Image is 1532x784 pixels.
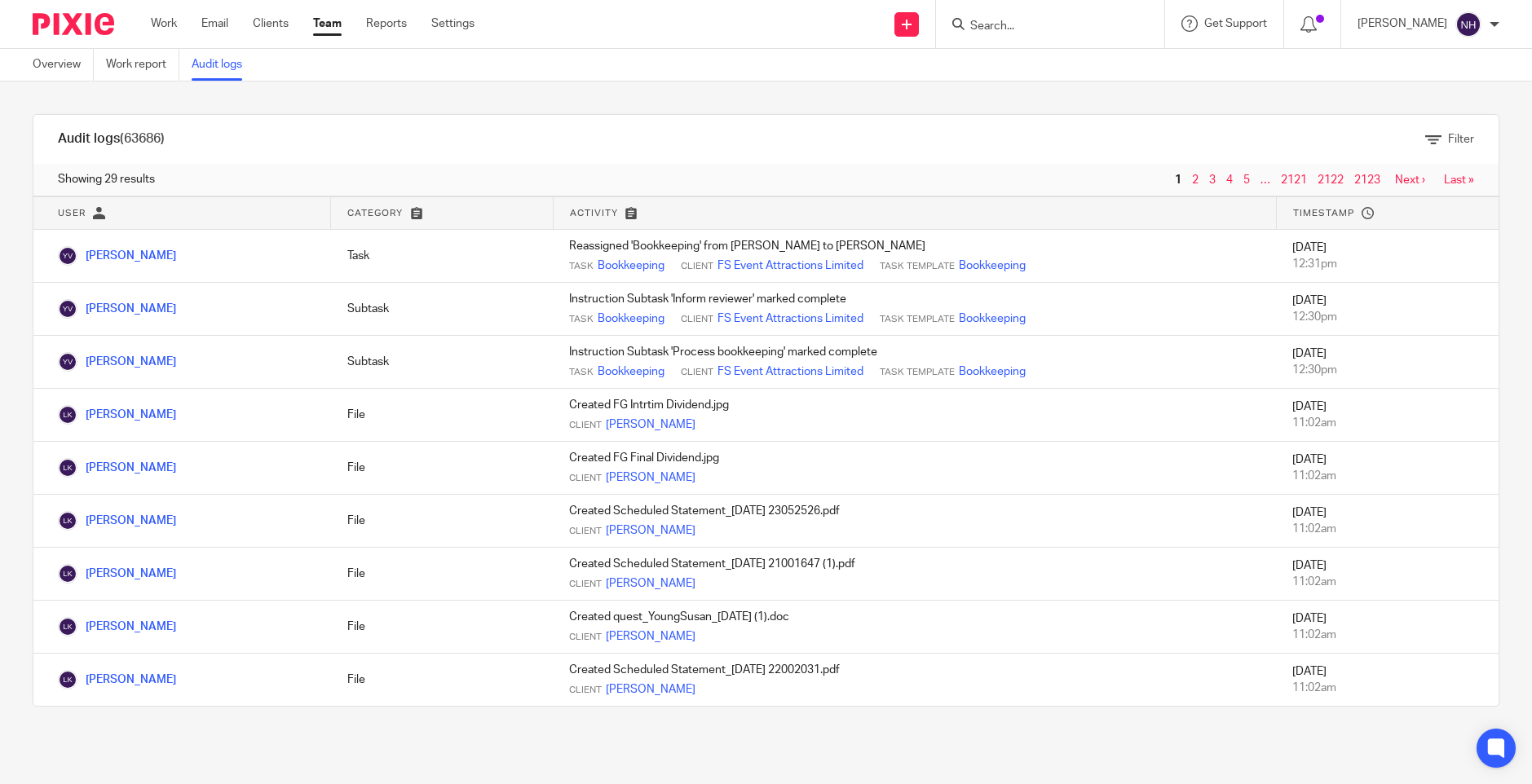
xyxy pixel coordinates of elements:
a: 3 [1209,174,1216,186]
a: Bookkeeping [959,258,1026,274]
a: Audit logs [192,49,254,81]
span: Activity [570,209,618,218]
a: 2 [1192,174,1199,186]
td: Created quest_YoungSusan_[DATE] (1).doc [553,601,1276,654]
td: Created Scheduled Statement_[DATE] 21001647 (1).pdf [553,548,1276,601]
td: [DATE] [1276,601,1499,654]
a: Bookkeeping [959,311,1026,327]
nav: pager [1171,174,1474,187]
span: Client [681,313,713,326]
span: Task Template [880,260,955,273]
td: Subtask [331,336,554,389]
a: [PERSON_NAME] [58,409,176,421]
td: File [331,601,554,654]
span: Task [569,366,594,379]
span: Client [569,631,602,644]
a: FS Event Attractions Limited [717,311,863,327]
a: [PERSON_NAME] [58,674,176,685]
span: Client [569,419,602,432]
span: 1 [1171,170,1185,190]
td: Task [331,230,554,283]
div: 11:02am [1292,468,1482,484]
span: Task [569,313,594,326]
a: [PERSON_NAME] [58,462,176,473]
td: [DATE] [1276,230,1499,283]
a: 2122 [1318,174,1344,186]
td: [DATE] [1276,442,1499,495]
td: Created Scheduled Statement_[DATE] 22002031.pdf [553,654,1276,707]
td: File [331,548,554,601]
img: Lenka Kozubova [58,511,77,531]
td: File [331,654,554,707]
a: Settings [431,15,475,32]
td: Reassigned 'Bookkeeping' from [PERSON_NAME] to [PERSON_NAME] [553,230,1276,283]
span: Showing 29 results [58,171,155,187]
td: File [331,495,554,548]
span: Client [569,525,602,538]
td: Created Scheduled Statement_[DATE] 23052526.pdf [553,495,1276,548]
a: [PERSON_NAME] [58,303,176,315]
td: Created FG Intrtim Dividend.jpg [553,389,1276,442]
span: Category [347,209,403,218]
a: [PERSON_NAME] [606,522,695,539]
span: Client [681,260,713,273]
a: 2123 [1354,174,1380,186]
a: FS Event Attractions Limited [717,258,863,274]
div: 11:02am [1292,680,1482,696]
img: Lenka Kozubova [58,617,77,636]
img: Yana Velihura [58,352,77,372]
a: Bookkeeping [959,363,1026,380]
td: [DATE] [1276,389,1499,442]
a: Reports [366,15,407,32]
img: Yana Velihura [58,246,77,266]
span: Client [569,578,602,591]
img: Lenka Kozubova [58,670,77,689]
td: [DATE] [1276,495,1499,548]
span: Filter [1448,134,1474,145]
img: Yana Velihura [58,299,77,319]
img: Pixie [33,13,114,35]
a: [PERSON_NAME] [606,416,695,433]
img: Lenka Kozubova [58,405,77,425]
a: Overview [33,49,94,81]
a: Team [313,15,342,32]
a: Email [201,15,228,32]
img: svg%3E [1455,11,1481,37]
div: 12:31pm [1292,256,1482,272]
a: Bookkeeping [598,311,664,327]
a: Bookkeeping [598,258,664,274]
td: File [331,389,554,442]
a: Last » [1444,174,1474,186]
td: Created FG Final Dividend.jpg [553,442,1276,495]
a: Clients [253,15,289,32]
a: [PERSON_NAME] [58,515,176,526]
input: Search [969,20,1115,34]
a: [PERSON_NAME] [58,356,176,368]
span: Client [681,366,713,379]
td: [DATE] [1276,283,1499,336]
a: Bookkeeping [598,363,664,380]
div: 11:02am [1292,521,1482,537]
td: Instruction Subtask 'Inform reviewer' marked complete [553,283,1276,336]
img: Lenka Kozubova [58,564,77,584]
a: [PERSON_NAME] [58,250,176,262]
span: … [1256,170,1274,190]
a: 5 [1243,174,1250,186]
td: Instruction Subtask 'Process bookkeeping' marked complete [553,336,1276,389]
span: Task Template [880,313,955,326]
td: Subtask [331,283,554,336]
a: [PERSON_NAME] [606,469,695,486]
span: Task [569,260,594,273]
img: Lenka Kozubova [58,458,77,478]
span: Timestamp [1293,209,1354,218]
a: [PERSON_NAME] [606,575,695,592]
span: User [58,209,86,218]
a: Work report [106,49,179,81]
div: 11:02am [1292,415,1482,431]
a: FS Event Attractions Limited [717,363,863,380]
td: [DATE] [1276,336,1499,389]
a: 4 [1226,174,1233,186]
span: Client [569,684,602,697]
a: [PERSON_NAME] [606,681,695,698]
td: File [331,442,554,495]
